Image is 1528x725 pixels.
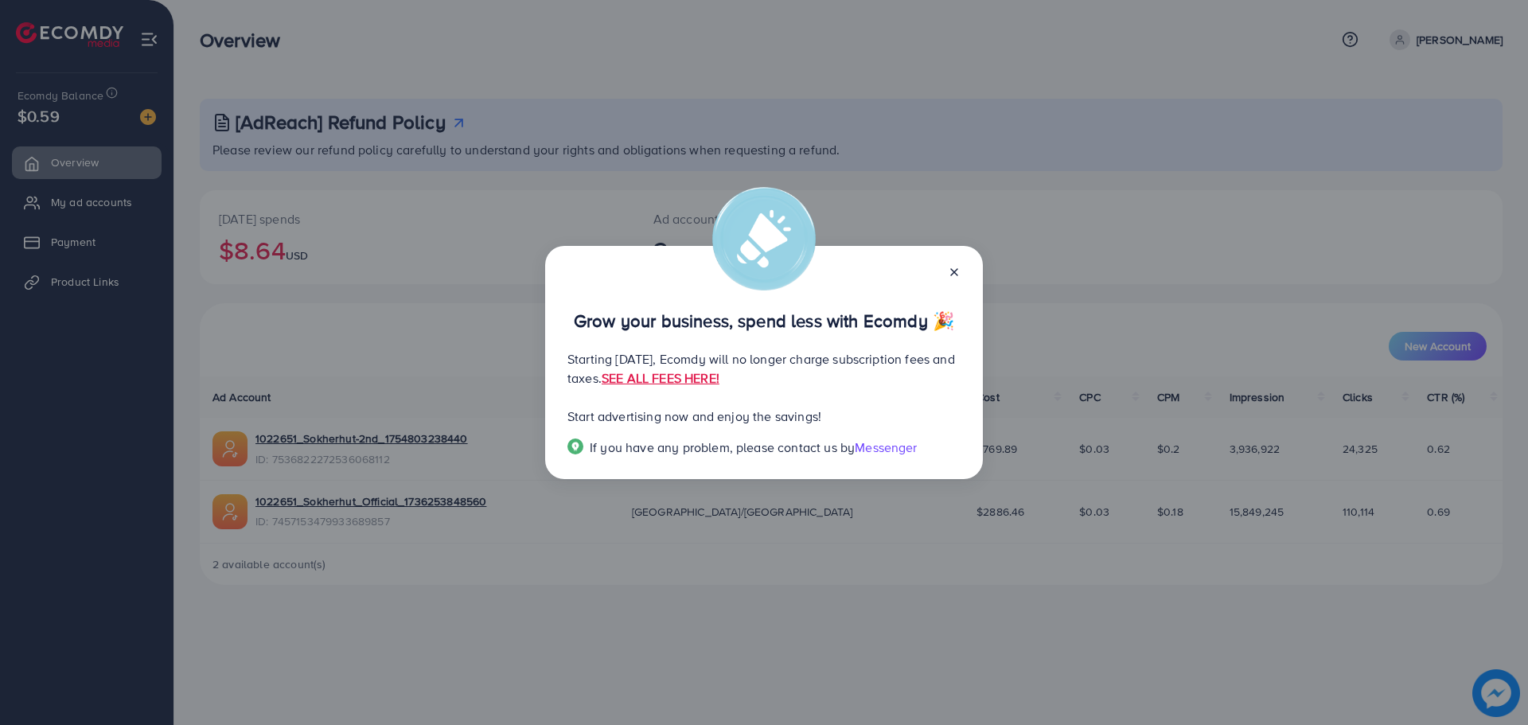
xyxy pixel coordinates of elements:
p: Starting [DATE], Ecomdy will no longer charge subscription fees and taxes. [567,349,961,388]
span: If you have any problem, please contact us by [590,439,855,456]
img: Popup guide [567,439,583,454]
a: SEE ALL FEES HERE! [602,369,719,387]
img: alert [712,187,816,290]
p: Grow your business, spend less with Ecomdy 🎉 [567,311,961,330]
p: Start advertising now and enjoy the savings! [567,407,961,426]
span: Messenger [855,439,917,456]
